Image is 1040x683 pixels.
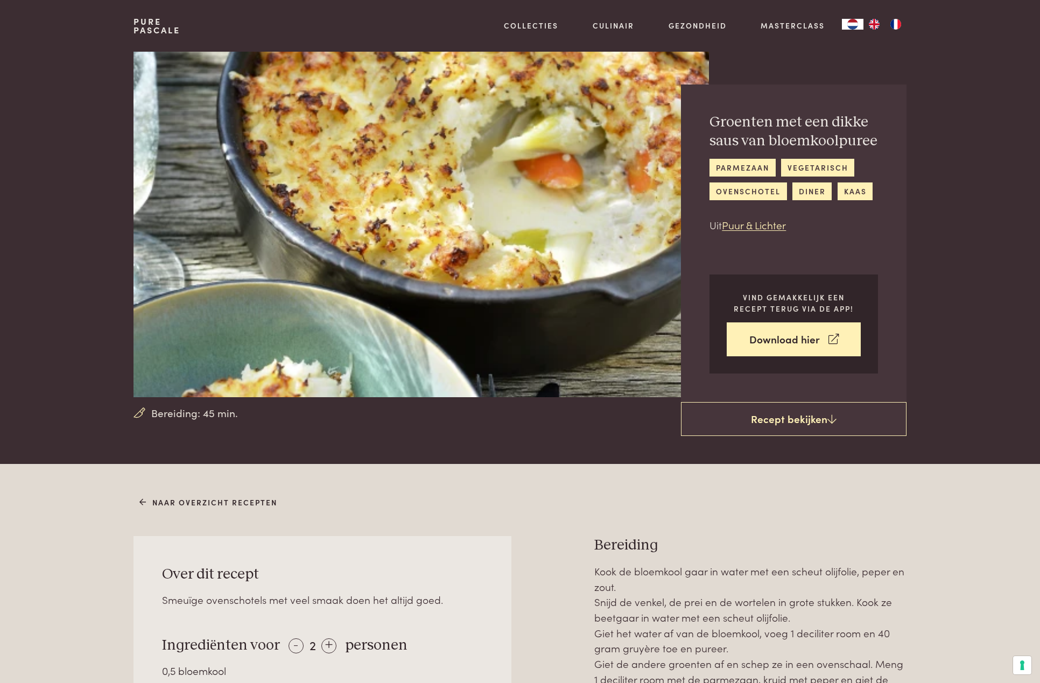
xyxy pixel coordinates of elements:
[310,636,316,653] span: 2
[133,52,709,397] img: Groenten met een dikke saus van bloemkoolpuree
[133,17,180,34] a: PurePascale
[139,497,278,508] a: Naar overzicht recepten
[345,638,407,653] span: personen
[709,113,878,150] h2: Groenten met een dikke saus van bloemkoolpuree
[162,565,483,584] h3: Over dit recept
[162,592,483,608] div: Smeuïge ovenschotels met veel smaak doen het altijd goed.
[842,19,907,30] aside: Language selected: Nederlands
[709,182,786,200] a: ovenschotel
[593,20,634,31] a: Culinair
[1013,656,1031,674] button: Uw voorkeuren voor toestemming voor trackingtechnologieën
[885,19,907,30] a: FR
[289,638,304,653] div: -
[842,19,863,30] div: Language
[863,19,885,30] a: EN
[727,292,861,314] p: Vind gemakkelijk een recept terug via de app!
[594,536,907,555] h3: Bereiding
[727,322,861,356] a: Download hier
[863,19,907,30] ul: Language list
[709,159,775,177] a: parmezaan
[681,402,907,436] a: Recept bekijken
[761,20,825,31] a: Masterclass
[669,20,727,31] a: Gezondheid
[781,159,854,177] a: vegetarisch
[162,663,483,679] div: 0,5 bloemkool
[321,638,336,653] div: +
[162,638,280,653] span: Ingrediënten voor
[838,182,873,200] a: kaas
[842,19,863,30] a: NL
[151,405,238,421] span: Bereiding: 45 min.
[722,217,786,232] a: Puur & Lichter
[504,20,558,31] a: Collecties
[792,182,832,200] a: diner
[709,217,878,233] p: Uit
